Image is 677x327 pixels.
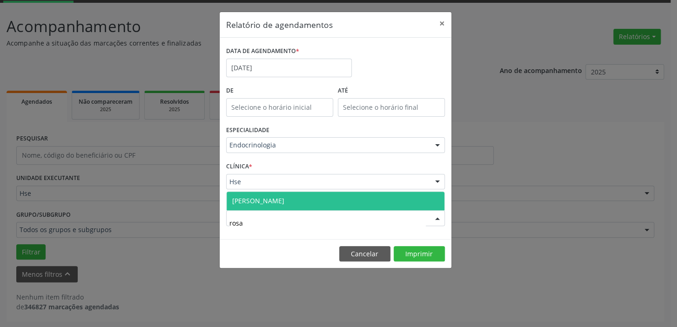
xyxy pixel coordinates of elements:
button: Close [433,12,451,35]
button: Cancelar [339,246,390,262]
span: Endocrinologia [229,140,426,150]
label: DATA DE AGENDAMENTO [226,44,299,59]
label: ESPECIALIDADE [226,123,269,138]
label: De [226,84,333,98]
label: ATÉ [338,84,445,98]
input: Selecione o horário final [338,98,445,117]
input: Selecione uma data ou intervalo [226,59,352,77]
h5: Relatório de agendamentos [226,19,333,31]
input: Selecione um profissional [229,214,426,232]
span: Hse [229,177,426,187]
button: Imprimir [394,246,445,262]
span: [PERSON_NAME] [232,196,284,205]
input: Selecione o horário inicial [226,98,333,117]
label: CLÍNICA [226,160,252,174]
